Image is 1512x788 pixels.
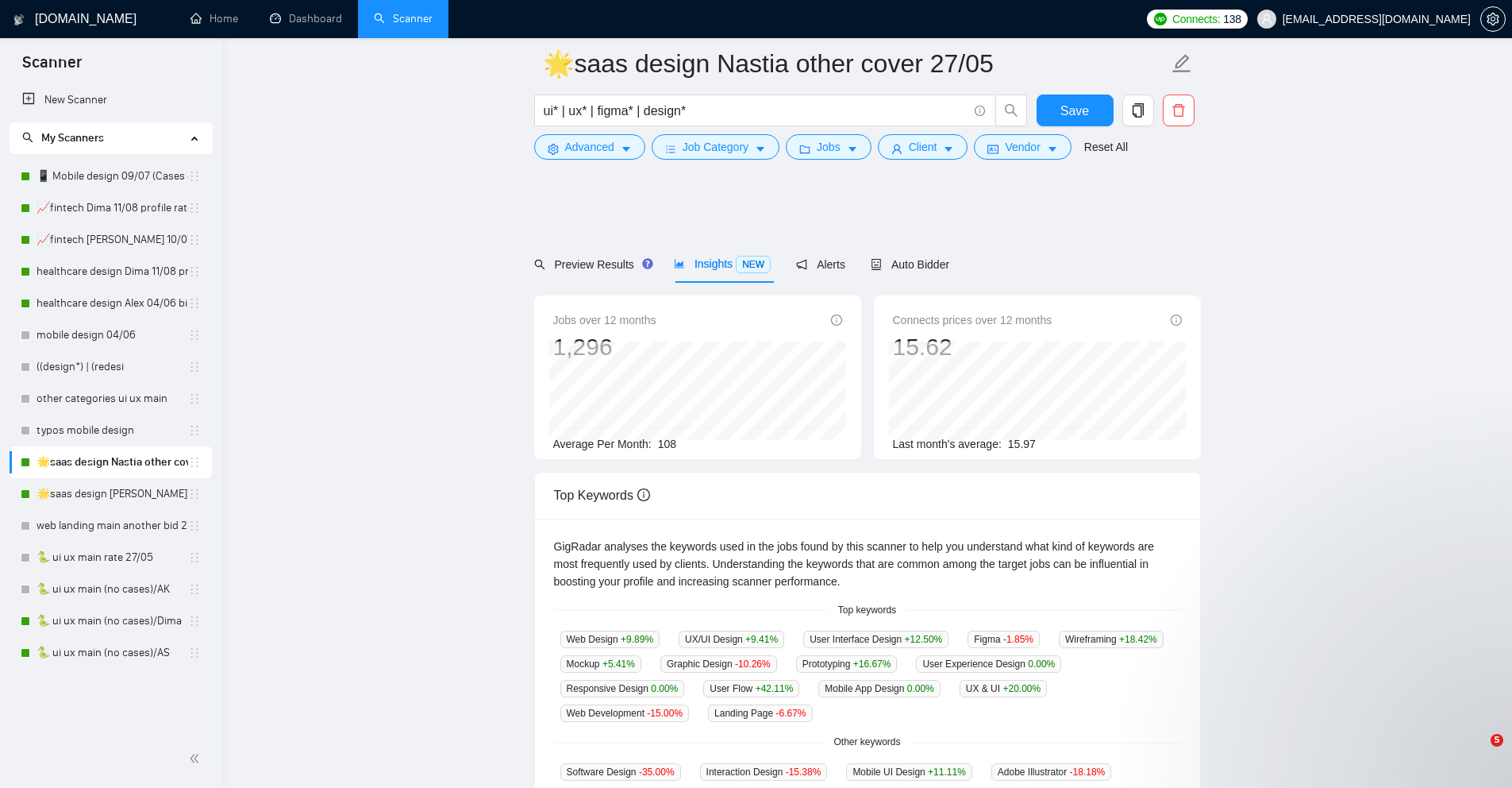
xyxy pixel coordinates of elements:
li: 🐍 ui ux main (no cases)/Dima [10,605,212,637]
span: Figma [968,631,1040,648]
li: other categories ui ux main [10,383,212,415]
span: 0.00 % [651,683,678,694]
span: NEW [736,256,771,273]
span: 138 [1223,10,1241,28]
a: ((design*) | (redesi [37,351,188,383]
span: holder [188,265,201,278]
span: bars [665,143,676,155]
button: delete [1163,95,1195,126]
a: 🐍 ui ux main (no cases)/AS [37,637,188,669]
span: Vendor [1005,138,1040,156]
span: Responsive Design [560,680,685,697]
a: healthcare design Alex 04/06 bid in range [37,288,188,319]
span: Jobs over 12 months [553,311,656,329]
span: +9.41 % [745,634,778,645]
span: Alerts [796,258,845,271]
span: Job Category [683,138,748,156]
a: web landing main another bid 27/05 [37,510,188,542]
span: Insights [674,257,771,270]
li: mobile design 04/06 [10,319,212,351]
span: Graphic Design [660,655,777,673]
a: 🐍 ui ux main rate 27/05 [37,542,188,574]
li: 📈fintech Alex 10/07 profile rate [10,224,212,256]
span: robot [871,259,882,270]
span: holder [188,583,201,596]
li: typos mobile design [10,415,212,446]
button: search [995,95,1027,126]
span: holder [188,647,201,659]
a: dashboardDashboard [270,12,342,25]
span: +16.67 % [853,659,891,670]
span: 5 [1491,734,1503,747]
span: idcard [987,143,998,155]
span: Top keywords [829,603,906,618]
a: Reset All [1084,138,1128,156]
li: 🐍 ui ux main (no cases)/AK [10,574,212,605]
span: info-circle [637,489,650,501]
div: GigRadar analyses the keywords used in the jobs found by this scanner to help you understand what... [554,538,1181,590]
img: upwork-logo.png [1154,13,1167,25]
div: Tooltip anchor [641,257,655,271]
span: caret-down [943,143,954,155]
span: -6.67 % [775,708,806,719]
a: healthcare design Dima 11/08 profile rate [37,256,188,288]
span: holder [188,361,201,373]
span: Software Design [560,763,681,781]
a: other categories ui ux main [37,383,188,415]
li: New Scanner [10,84,212,116]
span: User Interface Design [803,631,948,648]
span: Web Design [560,631,660,648]
span: copy [1123,103,1153,118]
span: +12.50 % [905,634,943,645]
span: -35.00 % [639,767,675,778]
span: -10.26 % [735,659,771,670]
input: Scanner name... [543,44,1168,83]
button: setting [1480,6,1506,32]
span: 15.97 [1008,438,1036,450]
a: 🐍 ui ux main (no cases)/AK [37,574,188,605]
li: 📈fintech Dima 11/08 profile rate without Exclusively [10,192,212,224]
span: search [996,103,1026,118]
span: -18.18 % [1070,767,1106,778]
div: 1,296 [553,332,656,362]
span: area-chart [674,258,685,269]
span: 0.00 % [1028,659,1055,670]
span: User Flow [703,680,799,697]
span: holder [188,170,201,183]
span: caret-down [755,143,766,155]
span: Interaction Design [700,763,828,781]
span: search [534,259,545,270]
span: Connects: [1172,10,1220,28]
a: setting [1480,13,1506,25]
span: User Experience Design [916,655,1061,673]
span: holder [188,329,201,342]
span: Auto Bidder [871,258,949,271]
span: holder [188,392,201,405]
span: Mobile App Design [818,680,940,697]
span: Advanced [565,138,614,156]
span: Last month's average: [893,438,1002,450]
span: caret-down [1047,143,1058,155]
a: New Scanner [22,84,199,116]
span: Scanner [10,51,94,84]
span: info-circle [831,315,842,326]
span: setting [1481,13,1505,25]
li: 🐍 ui ux main (no cases)/AS [10,637,212,669]
span: +42.11 % [756,683,794,694]
a: 🌟saas design Nastia other cover 27/05 [37,446,188,478]
div: Top Keywords [554,473,1181,518]
a: typos mobile design [37,415,188,446]
li: web landing main another bid 27/05 [10,510,212,542]
span: 108 [658,438,676,450]
span: Other keywords [824,735,910,750]
span: holder [188,456,201,469]
button: idcardVendorcaret-down [974,134,1071,160]
span: holder [188,297,201,310]
div: 15.62 [893,332,1052,362]
span: -1.85 % [1003,634,1033,645]
span: Save [1060,101,1089,121]
span: caret-down [621,143,632,155]
span: holder [188,424,201,437]
a: mobile design 04/06 [37,319,188,351]
img: logo [13,7,25,33]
